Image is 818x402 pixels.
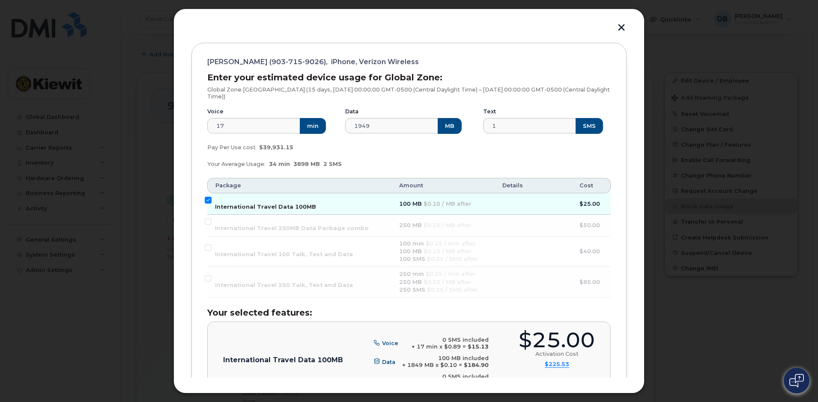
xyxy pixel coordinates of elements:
span: $0.10 / MB after [424,201,472,207]
div: $25.00 [519,330,595,351]
input: International Travel Data 100MB [205,197,212,204]
span: $0.10 = [440,362,462,368]
b: $184.90 [464,362,489,368]
span: Pay Per Use cost [207,144,256,151]
div: Activation Cost [535,351,579,358]
p: Global Zone [GEOGRAPHIC_DATA] (15 days, [DATE] 00:00:00 GMT-0500 (Central Daylight Time) – [DATE]... [207,86,611,100]
div: 0 SMS included [418,373,489,380]
b: $15.13 [468,343,489,350]
button: SMS [576,118,603,133]
label: Text [483,108,496,115]
span: + 17 min x [412,343,442,350]
button: MB [438,118,462,133]
span: $39,931.15 [259,144,293,151]
span: 2 SMS [323,161,342,167]
span: Text [382,377,395,383]
th: Package [207,178,391,193]
div: 100 MB included [402,355,489,362]
th: Cost [572,178,611,193]
span: Your Average Usage: [207,161,266,167]
span: 34 min [269,161,290,167]
span: $0.89 = [444,343,466,350]
p: International Travel Data 100MB [223,357,343,364]
span: iPhone, Verizon Wireless [331,59,419,65]
span: Data [382,358,395,365]
span: Voice [382,340,398,346]
img: Open chat [789,374,804,387]
label: Data [345,108,358,115]
h3: Enter your estimated device usage for Global Zone: [207,73,611,82]
h3: Your selected features: [207,308,611,317]
span: [PERSON_NAME] (903-715-9026), [207,59,328,65]
label: Voice [207,108,224,115]
th: Details [495,178,572,193]
span: 3898 MB [293,161,320,167]
span: International Travel Data 100MB [215,204,316,210]
button: min [300,118,326,133]
summary: $225.53 [545,361,569,368]
th: Amount [391,178,495,193]
div: 0 SMS included [412,337,489,343]
td: $25.00 [572,193,611,215]
span: + 1849 MB x [402,362,439,368]
span: 100 MB [399,201,422,207]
